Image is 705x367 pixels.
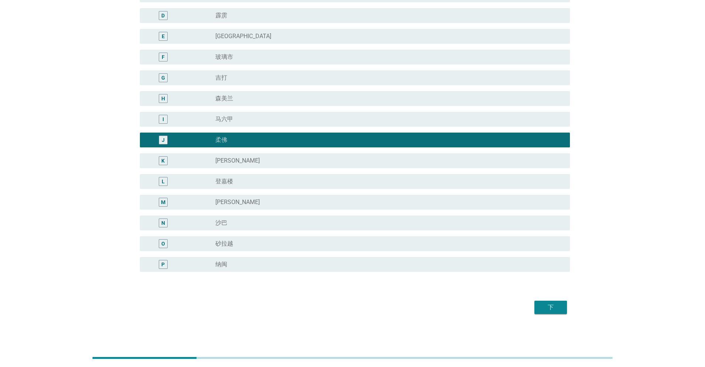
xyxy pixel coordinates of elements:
[215,53,233,61] label: 玻璃市
[161,198,165,206] div: M
[215,12,227,19] label: 霹雳
[162,53,165,61] div: F
[161,219,165,227] div: N
[161,94,165,102] div: H
[215,240,233,247] label: 砂拉越
[534,301,567,314] button: 下
[215,219,227,227] label: 沙巴
[162,136,165,144] div: J
[215,261,227,268] label: 纳闽
[215,198,260,206] label: [PERSON_NAME]
[161,260,165,268] div: P
[215,178,233,185] label: 登嘉楼
[161,11,165,19] div: D
[161,74,165,81] div: G
[215,136,227,144] label: 柔佛
[215,157,260,164] label: [PERSON_NAME]
[215,33,271,40] label: [GEOGRAPHIC_DATA]
[161,157,165,164] div: K
[162,32,165,40] div: E
[540,303,561,312] div: 下
[162,115,164,123] div: I
[215,116,233,123] label: 马六甲
[215,95,233,102] label: 森美兰
[161,240,165,247] div: O
[215,74,227,81] label: 吉打
[162,177,165,185] div: L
